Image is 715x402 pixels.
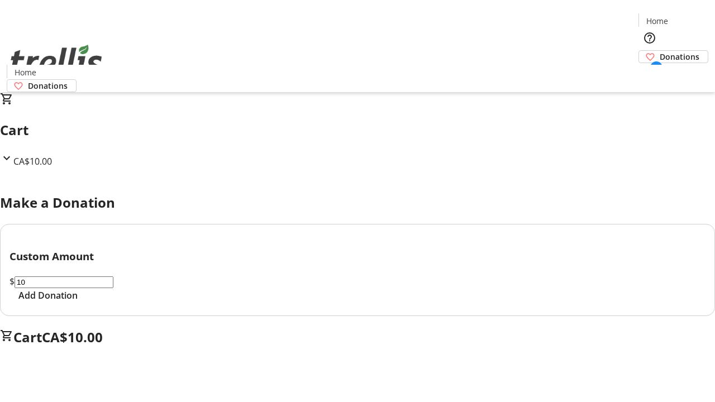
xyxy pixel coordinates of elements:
[638,50,708,63] a: Donations
[638,63,661,85] button: Cart
[28,80,68,92] span: Donations
[15,66,36,78] span: Home
[638,27,661,49] button: Help
[9,275,15,288] span: $
[15,276,113,288] input: Donation Amount
[7,66,43,78] a: Home
[660,51,699,63] span: Donations
[7,32,106,88] img: Orient E2E Organization g2iJuyIYjG's Logo
[646,15,668,27] span: Home
[9,248,706,264] h3: Custom Amount
[9,289,87,302] button: Add Donation
[18,289,78,302] span: Add Donation
[7,79,77,92] a: Donations
[639,15,675,27] a: Home
[42,328,103,346] span: CA$10.00
[13,155,52,167] span: CA$10.00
